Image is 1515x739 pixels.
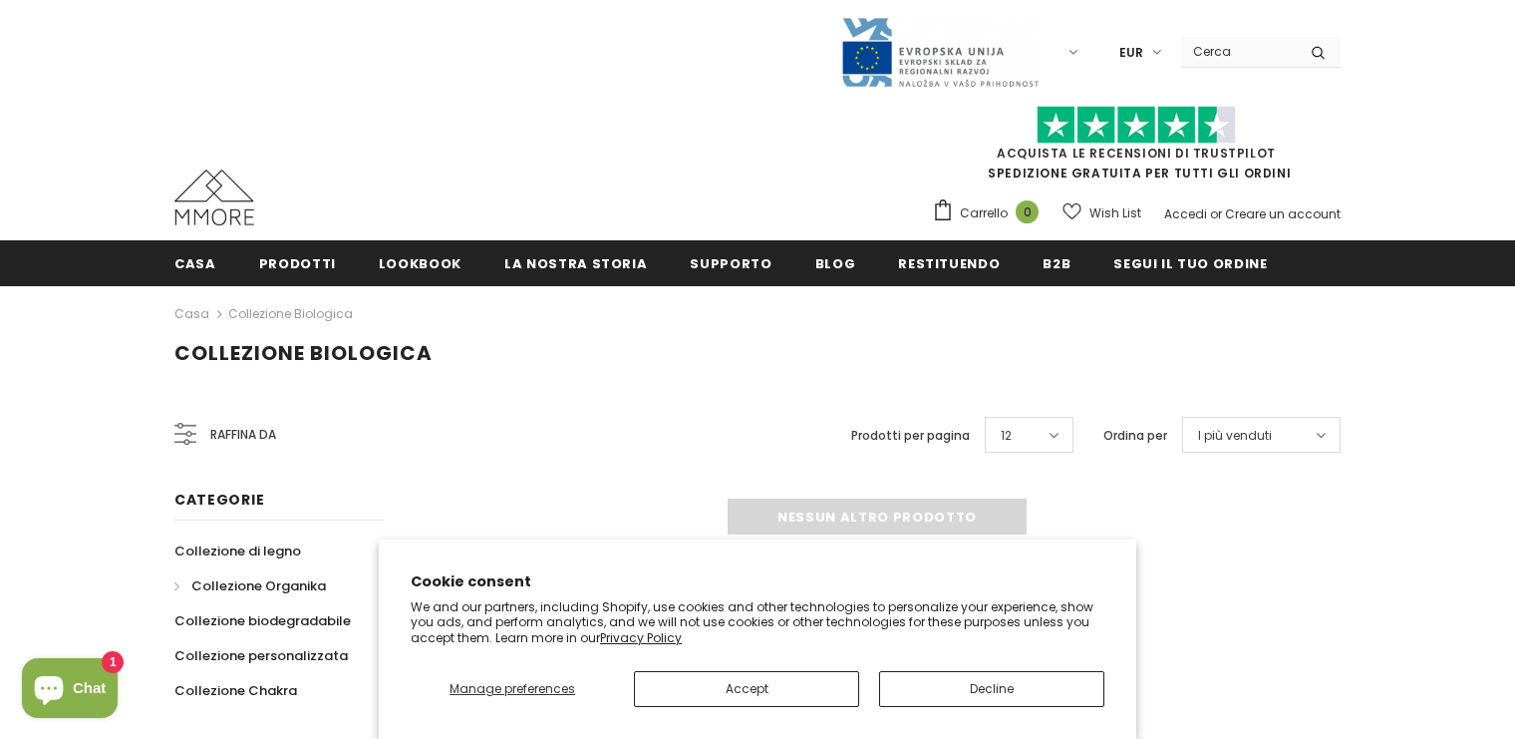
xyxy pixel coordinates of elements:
span: Carrello [960,203,1008,223]
span: Collezione biologica [174,339,433,367]
a: Privacy Policy [600,629,682,646]
span: Casa [174,254,216,273]
a: Collezione Chakra [174,673,297,708]
span: Collezione Organika [191,576,326,595]
span: Collezione di legno [174,542,301,560]
span: Prodotti [259,254,336,273]
a: Collezione personalizzata [174,638,348,673]
span: Collezione Chakra [174,681,297,700]
a: Accedi [1164,205,1207,222]
p: We and our partners, including Shopify, use cookies and other technologies to personalize your ex... [411,599,1104,646]
a: Collezione biodegradabile [174,603,351,638]
a: Collezione di legno [174,534,301,568]
a: Casa [174,240,216,285]
a: Blog [815,240,856,285]
a: Collezione Organika [174,568,326,603]
span: 0 [1016,200,1039,223]
a: B2B [1043,240,1070,285]
span: Wish List [1089,203,1141,223]
a: Segui il tuo ordine [1113,240,1267,285]
input: Search Site [1181,37,1296,66]
span: Collezione biodegradabile [174,611,351,630]
span: I più venduti [1198,426,1272,446]
span: supporto [690,254,771,273]
span: 12 [1001,426,1012,446]
img: Fidati di Pilot Stars [1037,106,1236,145]
a: Lookbook [379,240,461,285]
span: EUR [1119,43,1143,63]
span: Segui il tuo ordine [1113,254,1267,273]
img: Javni Razpis [840,16,1040,89]
span: Collezione personalizzata [174,646,348,665]
inbox-online-store-chat: Shopify online store chat [16,658,124,723]
a: Carrello 0 [932,198,1049,228]
label: Ordina per [1103,426,1167,446]
span: La nostra storia [504,254,647,273]
h2: Cookie consent [411,571,1104,592]
a: Javni Razpis [840,43,1040,60]
span: or [1210,205,1222,222]
span: SPEDIZIONE GRATUITA PER TUTTI GLI ORDINI [932,115,1341,182]
span: Restituendo [898,254,1000,273]
span: Lookbook [379,254,461,273]
span: Manage preferences [450,680,575,697]
a: supporto [690,240,771,285]
span: Raffina da [210,424,276,446]
a: Creare un account [1225,205,1341,222]
a: Acquista le recensioni di TrustPilot [997,145,1276,162]
a: Casa [174,302,209,326]
a: Wish List [1062,195,1141,230]
button: Manage preferences [411,671,614,707]
span: Blog [815,254,856,273]
span: B2B [1043,254,1070,273]
a: La nostra storia [504,240,647,285]
a: Prodotti [259,240,336,285]
label: Prodotti per pagina [851,426,970,446]
img: Casi MMORE [174,170,254,225]
a: Collezione biologica [228,305,353,322]
a: Restituendo [898,240,1000,285]
button: Decline [879,671,1104,707]
button: Accept [634,671,859,707]
span: Categorie [174,490,264,510]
